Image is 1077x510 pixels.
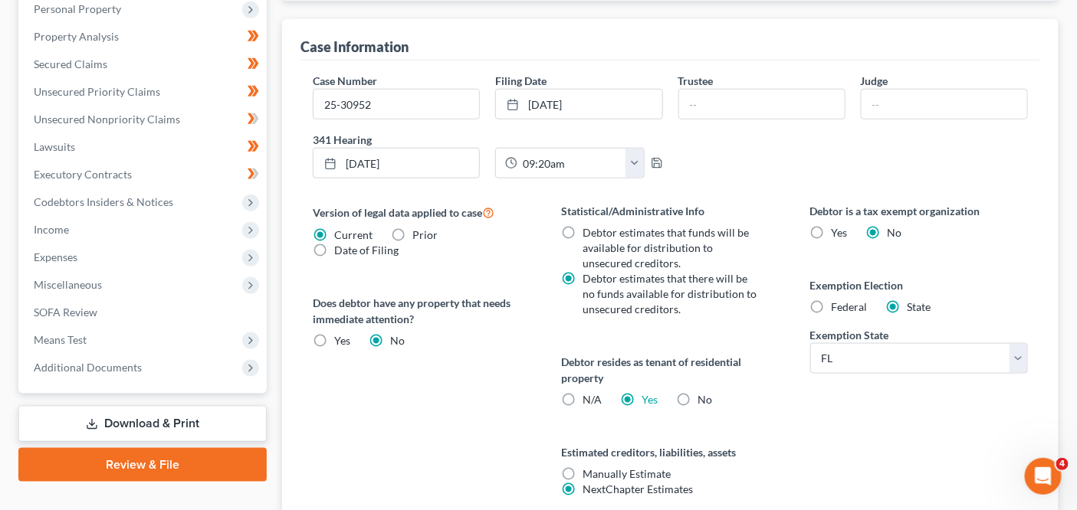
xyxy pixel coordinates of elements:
span: Debtor estimates that there will be no funds available for distribution to unsecured creditors. [583,272,757,315]
span: Debtor estimates that funds will be available for distribution to unsecured creditors. [583,226,749,270]
span: 4 [1056,458,1069,470]
span: SOFA Review [34,306,97,319]
input: -- [679,90,845,119]
span: Manually Estimate [583,467,671,480]
span: Income [34,223,69,236]
iframe: Intercom live chat [1025,458,1062,495]
input: -- [862,90,1027,119]
label: Case Number [313,73,377,89]
span: Secured Claims [34,57,107,70]
label: Does debtor have any property that needs immediate attention? [313,295,530,327]
a: Unsecured Nonpriority Claims [21,106,267,133]
a: Unsecured Priority Claims [21,78,267,106]
span: NextChapter Estimates [583,482,693,495]
span: No [698,393,712,406]
span: Unsecured Nonpriority Claims [34,113,180,126]
a: Review & File [18,448,267,482]
input: -- : -- [517,149,626,178]
label: Debtor is a tax exempt organization [810,203,1028,219]
span: Federal [832,300,868,313]
span: Current [334,228,373,241]
label: Statistical/Administrative Info [561,203,779,219]
span: Yes [334,334,350,347]
span: No [888,226,902,239]
span: Expenses [34,250,77,263]
span: Prior [412,228,438,241]
label: Trustee [678,73,714,89]
label: Debtor resides as tenant of residential property [561,354,779,386]
span: Additional Documents [34,361,142,374]
a: Lawsuits [21,133,267,161]
label: Judge [861,73,888,89]
label: Version of legal data applied to case [313,203,530,221]
input: Enter case number... [314,90,479,119]
label: Exemption State [810,327,889,343]
a: [DATE] [496,90,662,119]
span: Codebtors Insiders & Notices [34,195,173,208]
a: Property Analysis [21,23,267,51]
span: Unsecured Priority Claims [34,85,160,98]
span: Executory Contracts [34,168,132,181]
span: Yes [832,226,848,239]
span: Property Analysis [34,30,119,43]
a: Yes [642,393,658,406]
label: Exemption Election [810,277,1028,293]
span: State [908,300,931,313]
label: 341 Hearing [305,132,670,148]
span: Date of Filing [334,244,399,257]
a: Executory Contracts [21,161,267,188]
span: Means Test [34,333,87,346]
span: Personal Property [34,2,121,15]
span: No [390,334,405,347]
span: Miscellaneous [34,278,102,291]
label: Estimated creditors, liabilities, assets [561,444,779,460]
a: Download & Print [18,406,267,442]
a: SOFA Review [21,299,267,326]
a: Secured Claims [21,51,267,78]
span: N/A [583,393,602,406]
div: Case Information [300,38,409,56]
span: Lawsuits [34,140,75,153]
label: Filing Date [495,73,547,89]
a: [DATE] [314,149,479,178]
